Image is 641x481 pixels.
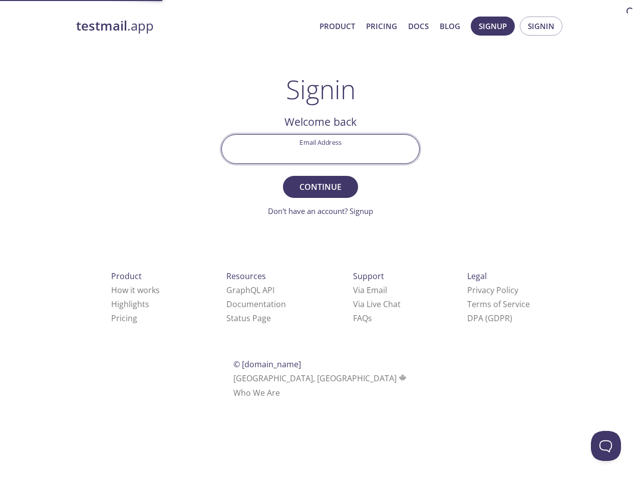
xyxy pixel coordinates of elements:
a: How it works [111,285,160,296]
span: © [DOMAIN_NAME] [233,359,301,370]
a: Pricing [111,313,137,324]
a: DPA (GDPR) [467,313,512,324]
button: Signin [520,17,562,36]
a: FAQ [353,313,372,324]
h1: Signin [286,74,356,104]
a: Via Live Chat [353,299,401,310]
a: Status Page [226,313,271,324]
strong: testmail [76,17,127,35]
span: Continue [294,180,347,194]
span: Signup [479,20,507,33]
a: Don't have an account? Signup [268,206,373,216]
iframe: Help Scout Beacon - Open [591,431,621,461]
a: Terms of Service [467,299,530,310]
a: Via Email [353,285,387,296]
h2: Welcome back [221,113,420,130]
span: Support [353,271,384,282]
span: Legal [467,271,487,282]
span: Signin [528,20,554,33]
span: Resources [226,271,266,282]
button: Continue [283,176,358,198]
span: Product [111,271,142,282]
a: Pricing [366,20,397,33]
button: Signup [471,17,515,36]
a: Product [319,20,355,33]
a: Privacy Policy [467,285,518,296]
a: Blog [440,20,460,33]
a: GraphQL API [226,285,274,296]
span: [GEOGRAPHIC_DATA], [GEOGRAPHIC_DATA] [233,373,408,384]
a: Docs [408,20,429,33]
a: testmail.app [76,18,311,35]
span: s [368,313,372,324]
a: Who We Are [233,387,280,398]
a: Highlights [111,299,149,310]
a: Documentation [226,299,286,310]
